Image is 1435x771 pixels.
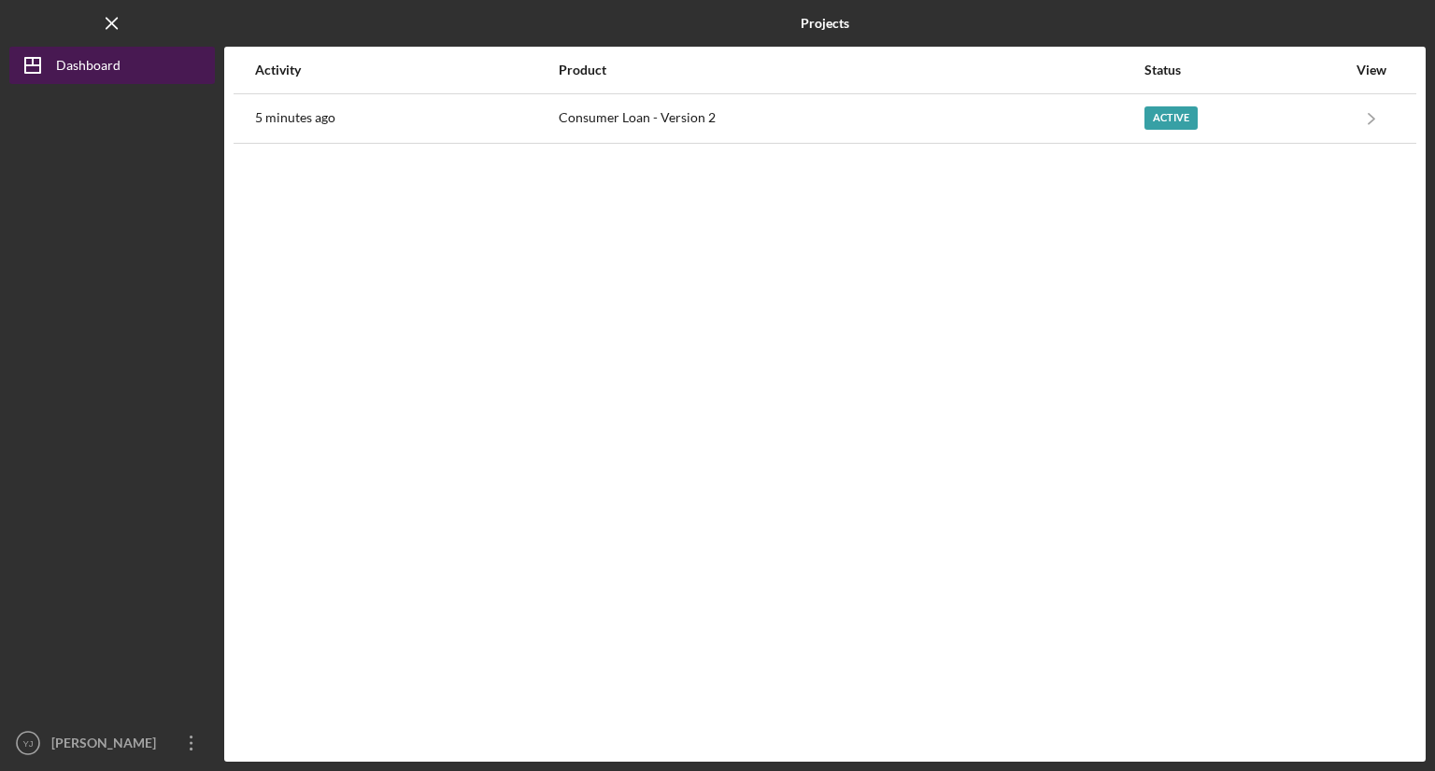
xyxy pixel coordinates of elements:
[22,738,33,749] text: YJ
[1144,106,1198,130] div: Active
[47,724,168,766] div: [PERSON_NAME]
[1144,63,1346,77] div: Status
[9,724,215,762] button: YJ[PERSON_NAME]
[801,16,849,31] b: Projects
[9,47,215,84] button: Dashboard
[1348,63,1395,77] div: View
[559,95,1143,142] div: Consumer Loan - Version 2
[559,63,1143,77] div: Product
[255,110,335,125] time: 2025-10-08 03:13
[56,47,121,89] div: Dashboard
[255,63,557,77] div: Activity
